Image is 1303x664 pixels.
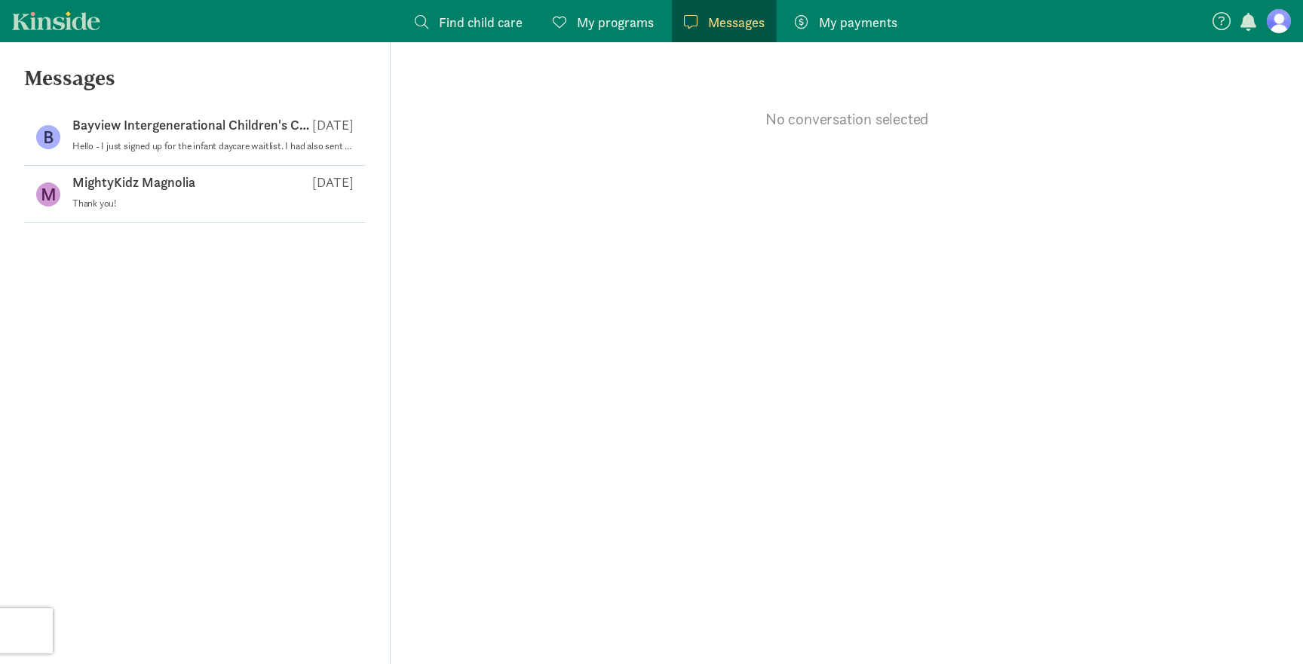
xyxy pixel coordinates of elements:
[36,182,60,207] figure: M
[312,173,354,191] p: [DATE]
[312,116,354,134] p: [DATE]
[391,109,1303,130] p: No conversation selected
[72,197,354,210] p: Thank you!
[708,12,765,32] span: Messages
[577,12,654,32] span: My programs
[36,125,60,149] figure: B
[12,11,100,30] a: Kinside
[439,12,523,32] span: Find child care
[72,140,354,152] p: Hello - I just signed up for the infant daycare waitlist. I had also sent a few inquiries to you ...
[819,12,897,32] span: My payments
[72,116,312,134] p: Bayview Intergenerational Children's Center
[72,173,195,191] p: MightyKidz Magnolia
